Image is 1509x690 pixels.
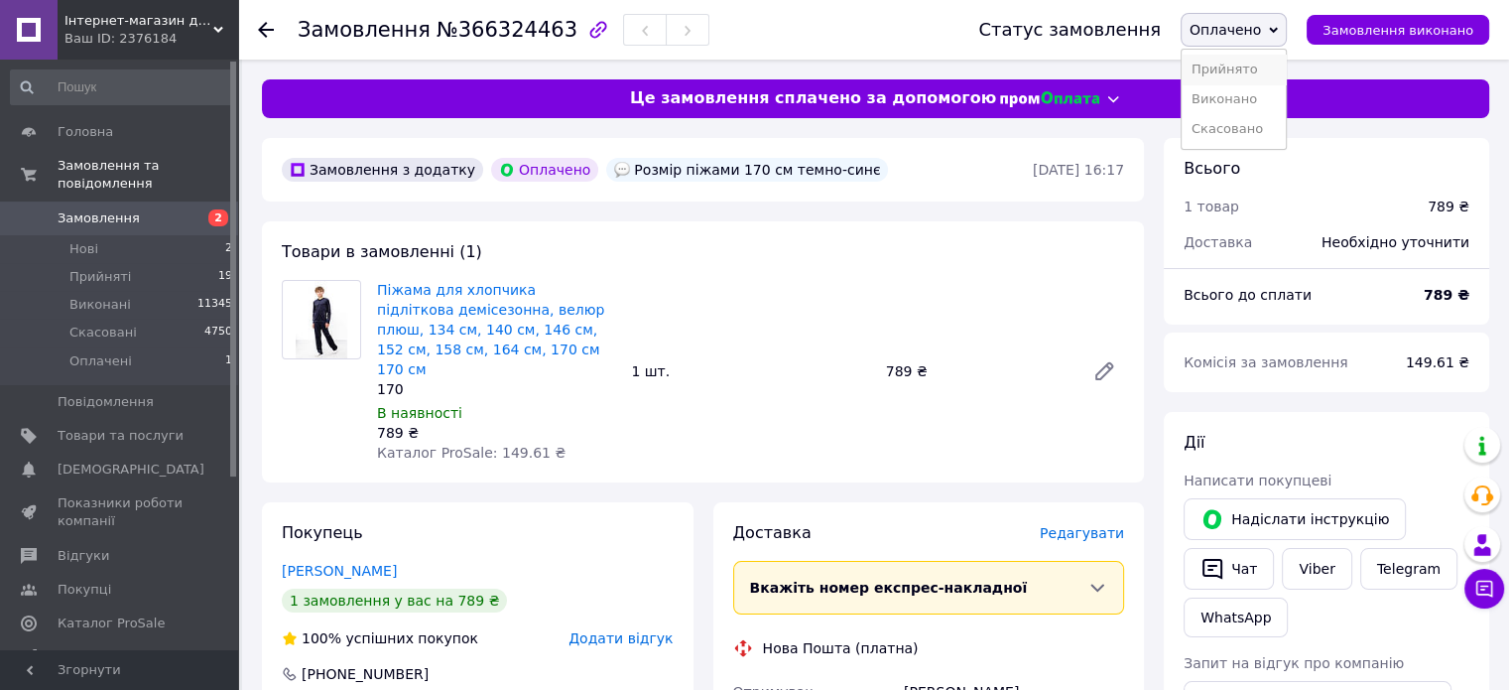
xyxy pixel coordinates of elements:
button: Замовлення виконано [1307,15,1489,45]
span: Скасовані [69,324,137,342]
span: Повідомлення [58,393,154,411]
b: 789 ₴ [1424,287,1469,303]
span: Аналітика [58,648,126,666]
a: [PERSON_NAME] [282,563,397,579]
span: 2 [208,209,228,226]
span: Замовлення [298,18,431,42]
span: Показники роботи компанії [58,494,184,530]
span: Написати покупцеві [1184,473,1331,488]
span: [DEMOGRAPHIC_DATA] [58,461,204,479]
button: Надіслати інструкцію [1184,498,1406,540]
span: Замовлення виконано [1322,23,1473,38]
span: 2 [225,240,232,258]
div: Повернутися назад [258,20,274,40]
div: Розмір піжами 170 см темно-синє [606,158,888,182]
span: Комісія за замовлення [1184,354,1348,370]
a: Viber [1282,548,1351,590]
div: 789 ₴ [377,423,615,443]
span: Доставка [733,523,812,542]
span: Прийняті [69,268,131,286]
span: Відгуки [58,547,109,565]
span: Це замовлення сплачено за допомогою [630,87,996,110]
a: Піжама для хлопчика підліткова демісезонна, велюр плюш, 134 см, 140 см, 146 см, 152 см, 158 см, 1... [377,282,604,377]
a: Telegram [1360,548,1457,590]
span: №366324463 [437,18,577,42]
span: 100% [302,630,341,646]
span: Всього [1184,159,1240,178]
a: WhatsApp [1184,598,1288,637]
li: Виконано [1182,84,1286,114]
span: Редагувати [1040,525,1124,541]
img: Піжама для хлопчика підліткова демісезонна, велюр плюш, 134 см, 140 см, 146 см, 152 см, 158 см, 1... [296,281,348,358]
span: Інтернет-магазин дитячого одягу "Дітки-цукерочки" [64,12,213,30]
div: Оплачено [491,158,598,182]
span: 1 [225,352,232,370]
div: [PHONE_NUMBER] [300,664,431,684]
span: 11345 [197,296,232,314]
div: 1 шт. [623,357,877,385]
span: Товари та послуги [58,427,184,445]
li: Скасовано [1182,114,1286,144]
a: Редагувати [1084,351,1124,391]
span: В наявності [377,405,462,421]
span: Всього до сплати [1184,287,1312,303]
span: Каталог ProSale [58,615,165,632]
span: Нові [69,240,98,258]
div: Необхідно уточнити [1310,220,1481,264]
span: Оплачені [69,352,132,370]
span: Головна [58,123,113,141]
div: Статус замовлення [978,20,1161,40]
span: Товари в замовленні (1) [282,242,482,261]
span: 4750 [204,324,232,342]
span: Замовлення [58,209,140,227]
span: Покупець [282,523,363,542]
span: Виконані [69,296,131,314]
li: Прийнято [1182,55,1286,84]
time: [DATE] 16:17 [1033,162,1124,178]
div: 1 замовлення у вас на 789 ₴ [282,589,507,613]
div: Ваш ID: 2376184 [64,30,238,48]
img: :speech_balloon: [614,162,630,178]
span: 19 [218,268,232,286]
span: Дії [1184,433,1204,452]
span: 149.61 ₴ [1406,354,1469,370]
span: Доставка [1184,234,1252,250]
span: Замовлення та повідомлення [58,157,238,193]
span: Каталог ProSale: 149.61 ₴ [377,445,566,461]
span: Запит на відгук про компанію [1184,655,1404,671]
div: Замовлення з додатку [282,158,483,182]
div: 170 [377,379,615,399]
input: Пошук [10,69,234,105]
span: Додати відгук [568,630,673,646]
span: Покупці [58,581,111,599]
span: 1 товар [1184,199,1239,214]
span: Вкажіть номер експрес-накладної [750,580,1028,596]
div: успішних покупок [282,628,478,648]
span: Оплачено [1190,22,1261,38]
div: 789 ₴ [878,357,1076,385]
button: Чат [1184,548,1274,590]
button: Чат з покупцем [1464,569,1504,609]
div: 789 ₴ [1428,197,1469,216]
div: Нова Пошта (платна) [758,638,924,658]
